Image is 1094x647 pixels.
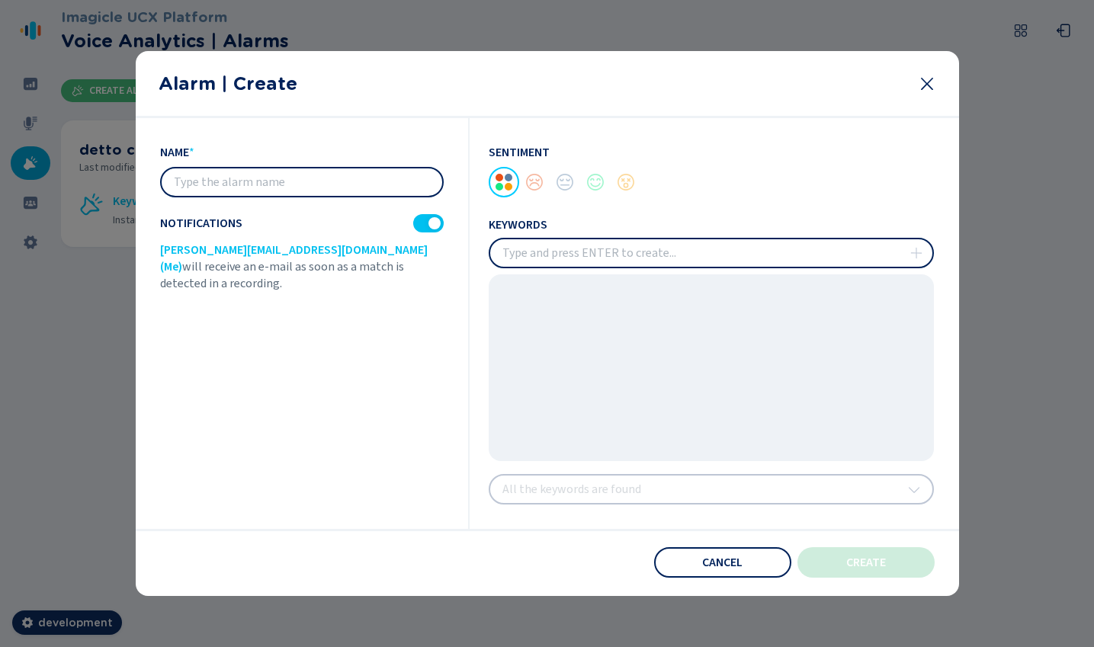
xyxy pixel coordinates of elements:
[654,547,791,578] button: Cancel
[160,216,242,230] span: Notifications
[160,258,404,292] span: will receive an e-mail as soon as a match is detected in a recording.
[162,168,442,196] input: Type the alarm name
[489,218,547,232] span: keywords
[910,247,922,259] svg: plus
[160,242,428,275] span: [PERSON_NAME][EMAIL_ADDRESS][DOMAIN_NAME] (Me)
[489,144,550,161] span: Sentiment
[797,547,935,578] button: create
[160,144,189,161] span: name
[490,239,932,267] input: Type and press ENTER to create...
[918,75,936,93] svg: close
[846,556,886,569] span: create
[702,556,743,569] span: Cancel
[159,70,906,98] h2: Alarm | Create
